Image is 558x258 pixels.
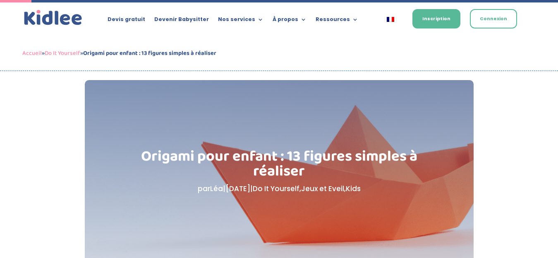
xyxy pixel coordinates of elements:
[126,183,432,195] p: par | | , ,
[225,184,250,194] span: [DATE]
[253,184,299,194] a: Do It Yourself
[210,184,223,194] a: Léa
[346,184,361,194] a: Kids
[126,149,432,183] h1: Origami pour enfant : 13 figures simples à réaliser
[301,184,344,194] a: Jeux et Eveil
